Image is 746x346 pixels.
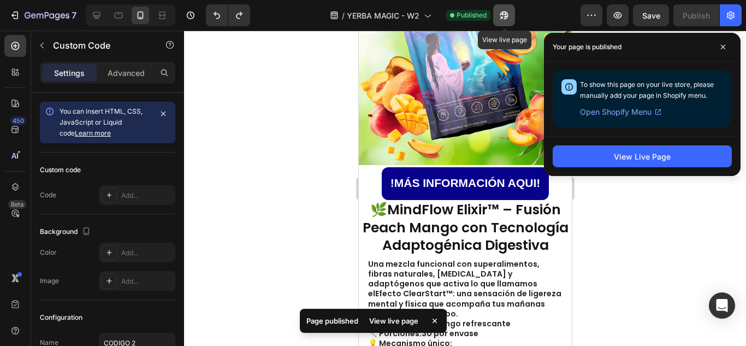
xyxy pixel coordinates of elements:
p: 7 [72,9,76,22]
p: Advanced [108,67,145,79]
strong: 🍑 Sabor: [9,288,47,298]
p: Custom Code [53,39,146,52]
div: Add... [121,191,173,201]
div: Publish [683,10,710,21]
div: Color [40,248,57,257]
span: YERBA MAGIC - W2 [347,10,419,21]
strong: 🥄 Porciones: [9,297,63,308]
p: Your page is published [553,42,621,52]
span: You can insert HTML, CSS, JavaScript or Liquid code [60,107,143,137]
span: / [342,10,345,21]
div: Image [40,276,59,286]
span: Published [457,10,487,20]
button: View Live Page [553,145,732,167]
div: Add... [121,277,173,286]
div: Configuration [40,313,82,322]
p: Page published [306,315,358,326]
p: Settings [54,67,85,79]
div: Code [40,190,56,200]
div: View live page [363,313,425,329]
div: Custom code [40,165,81,175]
div: Beta [8,200,26,209]
div: Background [40,225,93,239]
button: 7 [4,4,81,26]
div: Add... [121,248,173,258]
div: Undo/Redo [206,4,250,26]
button: Save [633,4,669,26]
a: Learn more [75,129,111,137]
span: To show this page on your live store, please manually add your page in Shopify menu. [580,80,714,99]
div: 450 [10,116,26,125]
iframe: Design area [359,31,572,346]
strong: 💡 Mecanismo único: [9,307,93,318]
button: Publish [673,4,719,26]
div: View Live Page [614,151,671,162]
span: Save [642,11,660,20]
span: Open Shopify Menu [580,105,652,119]
div: Open Intercom Messenger [709,292,735,319]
